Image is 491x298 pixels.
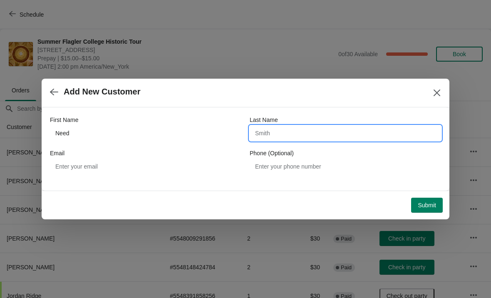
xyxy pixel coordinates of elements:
h2: Add New Customer [64,87,140,97]
label: Last Name [250,116,278,124]
button: Close [429,85,444,100]
button: Submit [411,198,443,213]
span: Submit [418,202,436,209]
input: Enter your email [50,159,241,174]
input: Smith [250,126,441,141]
label: Email [50,149,64,157]
label: Phone (Optional) [250,149,294,157]
label: First Name [50,116,78,124]
input: Enter your phone number [250,159,441,174]
input: John [50,126,241,141]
